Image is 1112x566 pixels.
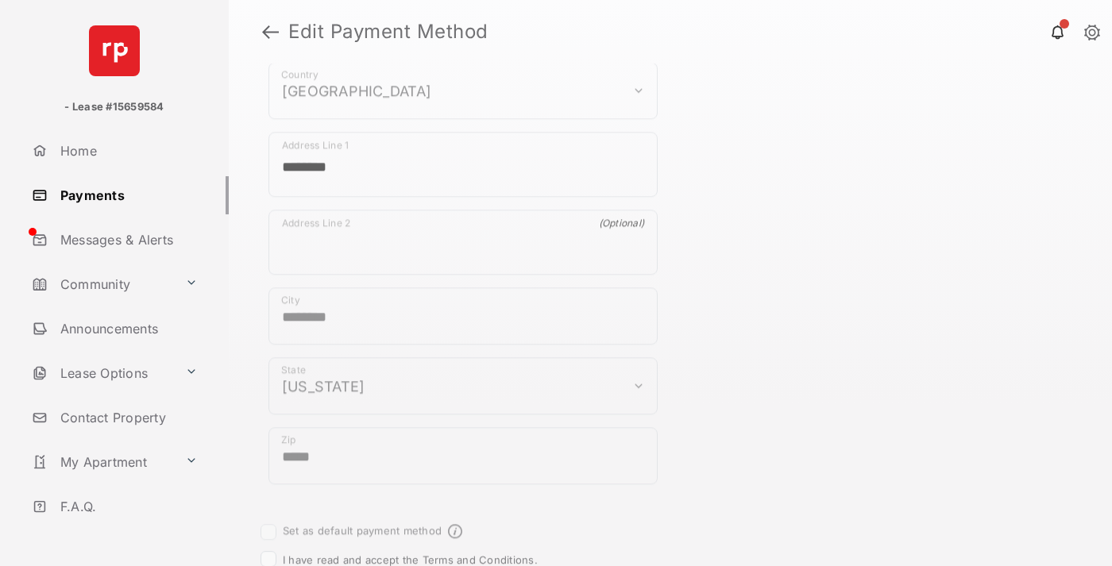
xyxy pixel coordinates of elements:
[288,22,488,41] strong: Edit Payment Method
[25,354,179,392] a: Lease Options
[25,443,179,481] a: My Apartment
[448,524,462,538] span: Default payment method info
[268,287,658,345] div: payment_method_screening[postal_addresses][locality]
[283,524,442,537] label: Set as default payment method
[89,25,140,76] img: svg+xml;base64,PHN2ZyB4bWxucz0iaHR0cDovL3d3dy53My5vcmcvMjAwMC9zdmciIHdpZHRoPSI2NCIgaGVpZ2h0PSI2NC...
[64,99,164,115] p: - Lease #15659584
[25,310,229,348] a: Announcements
[25,132,229,170] a: Home
[268,427,658,484] div: payment_method_screening[postal_addresses][postalCode]
[268,357,658,414] div: payment_method_screening[postal_addresses][administrativeArea]
[268,62,658,119] div: payment_method_screening[postal_addresses][country]
[268,132,658,197] div: payment_method_screening[postal_addresses][addressLine1]
[25,487,229,526] a: F.A.Q.
[25,265,179,303] a: Community
[25,176,229,214] a: Payments
[268,210,658,275] div: payment_method_screening[postal_addresses][addressLine2]
[25,399,229,437] a: Contact Property
[25,221,229,259] a: Messages & Alerts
